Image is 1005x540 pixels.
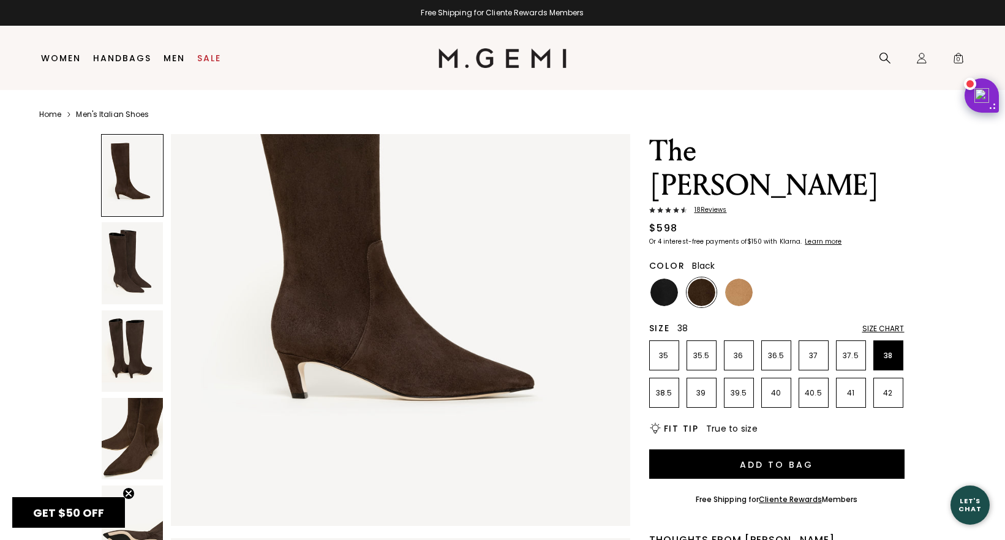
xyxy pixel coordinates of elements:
[649,134,905,203] h1: The [PERSON_NAME]
[76,110,149,119] a: Men's Italian Shoes
[747,237,762,246] klarna-placement-style-amount: $150
[687,206,727,214] span: 18 Review s
[677,322,688,334] span: 38
[762,351,791,361] p: 36.5
[688,279,715,306] img: Chocolate
[122,487,135,500] button: Close teaser
[725,388,753,398] p: 39.5
[725,279,753,306] img: Biscuit
[39,110,61,119] a: Home
[649,449,905,479] button: Add to Bag
[874,388,903,398] p: 42
[649,221,678,236] div: $598
[102,398,163,479] img: The Tina
[764,237,804,246] klarna-placement-style-body: with Klarna
[862,324,905,334] div: Size Chart
[762,388,791,398] p: 40
[12,497,125,528] div: GET $50 OFFClose teaser
[649,323,670,333] h2: Size
[649,261,685,271] h2: Color
[837,388,865,398] p: 41
[33,505,104,520] span: GET $50 OFF
[692,260,715,272] span: Black
[41,53,81,63] a: Women
[696,495,858,504] div: Free Shipping for Members
[725,351,753,361] p: 36
[93,53,151,63] a: Handbags
[805,237,841,246] klarna-placement-style-cta: Learn more
[197,53,221,63] a: Sale
[799,351,828,361] p: 37
[649,237,747,246] klarna-placement-style-body: Or 4 interest-free payments of
[164,53,185,63] a: Men
[687,388,716,398] p: 39
[759,494,822,504] a: Cliente Rewards
[664,424,699,433] h2: Fit Tip
[650,388,679,398] p: 38.5
[952,54,965,67] span: 0
[804,238,841,246] a: Learn more
[102,310,163,392] img: The Tina
[687,351,716,361] p: 35.5
[950,497,990,512] div: Let's Chat
[874,351,903,361] p: 38
[706,422,758,435] span: True to size
[650,279,678,306] img: Black
[102,222,163,304] img: The Tina
[837,351,865,361] p: 37.5
[650,351,679,361] p: 35
[649,206,905,216] a: 18Reviews
[439,48,566,68] img: M.Gemi
[799,388,828,398] p: 40.5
